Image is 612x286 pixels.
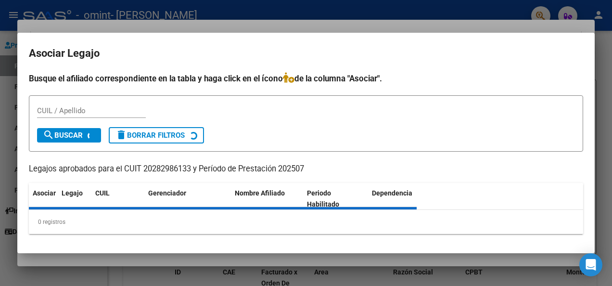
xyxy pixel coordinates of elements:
[115,129,127,141] mat-icon: delete
[43,131,83,140] span: Buscar
[43,129,54,141] mat-icon: search
[37,128,101,143] button: Buscar
[231,183,303,215] datatable-header-cell: Nombre Afiliado
[303,183,368,215] datatable-header-cell: Periodo Habilitado
[58,183,91,215] datatable-header-cell: Legajo
[109,127,204,143] button: Borrar Filtros
[29,210,583,234] div: 0 registros
[148,189,186,197] span: Gerenciador
[579,253,602,276] div: Open Intercom Messenger
[144,183,231,215] datatable-header-cell: Gerenciador
[29,44,583,63] h2: Asociar Legajo
[115,131,185,140] span: Borrar Filtros
[33,189,56,197] span: Asociar
[95,189,110,197] span: CUIL
[91,183,144,215] datatable-header-cell: CUIL
[29,183,58,215] datatable-header-cell: Asociar
[29,72,583,85] h4: Busque el afiliado correspondiente en la tabla y haga click en el ícono de la columna "Asociar".
[29,163,583,175] p: Legajos aprobados para el CUIT 20282986133 y Período de Prestación 202507
[235,189,285,197] span: Nombre Afiliado
[307,189,339,208] span: Periodo Habilitado
[62,189,83,197] span: Legajo
[372,189,412,197] span: Dependencia
[368,183,440,215] datatable-header-cell: Dependencia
